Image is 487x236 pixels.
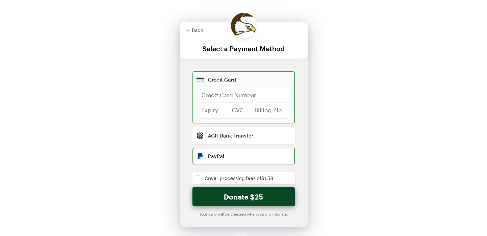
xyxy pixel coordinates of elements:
div: Credit Card [208,77,290,82]
button: Donate $25 [192,187,295,206]
button: Back [186,28,203,33]
iframe: Secure expiration date input frame [201,108,224,116]
iframe: Secure card number input frame [201,93,286,101]
iframe: Secure postal code input frame [255,108,286,116]
iframe: Secure CVC input frame [232,108,247,116]
div: Your card will be charged when you click donate. [192,211,295,216]
div: Select a Payment Method [186,45,301,52]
